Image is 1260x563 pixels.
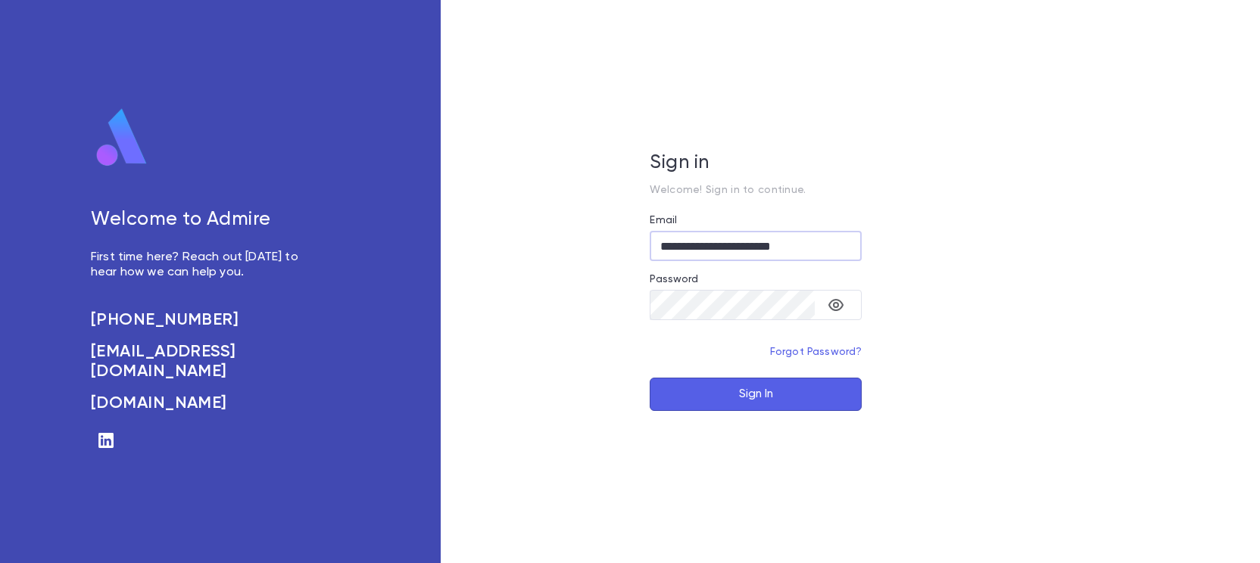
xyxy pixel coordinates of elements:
button: Sign In [650,378,862,411]
h5: Welcome to Admire [91,209,315,232]
label: Password [650,273,698,285]
button: toggle password visibility [821,290,851,320]
a: [DOMAIN_NAME] [91,393,315,413]
a: Forgot Password? [770,347,862,357]
label: Email [650,214,677,226]
a: [PHONE_NUMBER] [91,310,315,330]
p: First time here? Reach out [DATE] to hear how we can help you. [91,250,315,280]
img: logo [91,107,153,168]
a: [EMAIL_ADDRESS][DOMAIN_NAME] [91,342,315,381]
p: Welcome! Sign in to continue. [650,184,862,196]
h5: Sign in [650,152,862,175]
